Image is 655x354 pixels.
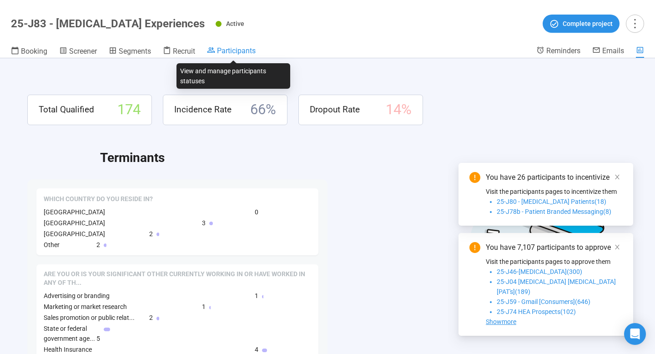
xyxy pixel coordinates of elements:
span: 1 [202,302,206,312]
span: 25-J78b - Patient Branded Messaging(8) [497,208,611,215]
span: 14 % [386,99,412,121]
span: Sales promotion or public relat... [44,314,135,321]
p: Visit the participants pages to approve them [486,257,622,267]
span: 2 [149,313,153,323]
a: Screener [59,46,97,58]
span: Are you or is your significant other currently working in or have worked in any of the following ... [44,270,311,288]
span: 2 [149,229,153,239]
span: Health Insurance [44,346,92,353]
a: Reminders [536,46,580,57]
h1: 25-J83 - [MEDICAL_DATA] Experiences [11,17,205,30]
span: Dropout Rate [310,103,360,116]
div: Open Intercom Messenger [624,323,646,345]
span: more [629,17,641,30]
span: exclamation-circle [469,172,480,183]
span: 66 % [250,99,276,121]
span: [GEOGRAPHIC_DATA] [44,208,105,216]
div: View and manage participants statuses [176,63,290,89]
div: You have 7,107 participants to approve [486,242,622,253]
a: Recruit [163,46,195,58]
span: Marketing or market research [44,303,127,310]
span: 5 [96,334,100,344]
span: Which country do you reside in? [44,195,153,204]
span: Active [226,20,244,27]
span: Emails [602,46,624,55]
h2: Terminants [100,148,628,168]
span: 25-J04 [MEDICAL_DATA] [MEDICAL_DATA] [PAT's](189) [497,278,616,295]
span: 25-J74 HEA Prospects(102) [497,308,576,315]
span: Advertising or branding [44,292,110,299]
span: exclamation-circle [469,242,480,253]
div: You have 26 participants to incentivize [486,172,622,183]
a: Participants [207,46,256,57]
span: Booking [21,47,47,56]
span: 1 [255,291,258,301]
span: Screener [69,47,97,56]
span: close [614,174,620,180]
span: Incidence Rate [174,103,232,116]
span: Recruit [173,47,195,56]
a: Segments [109,46,151,58]
span: Total Qualified [39,103,94,116]
span: Segments [119,47,151,56]
span: 25-J59 - Gmail [Consumers](646) [497,298,590,305]
button: Complete project [543,15,620,33]
button: more [626,15,644,33]
a: Emails [592,46,624,57]
span: Complete project [563,19,613,29]
p: Visit the participants pages to incentivize them [486,187,622,197]
span: [GEOGRAPHIC_DATA] [44,230,105,238]
span: close [614,244,620,250]
span: Participants [217,46,256,55]
span: 3 [202,218,206,228]
span: [GEOGRAPHIC_DATA] [44,219,105,227]
a: Booking [11,46,47,58]
span: 0 [255,207,258,217]
span: 2 [96,240,100,250]
span: 25-J46-[MEDICAL_DATA](300) [497,268,582,275]
span: 25-J80 - [MEDICAL_DATA] Patients(18) [497,198,606,205]
span: State or federal government age... [44,325,95,342]
span: Other [44,241,60,248]
span: Reminders [546,46,580,55]
span: 174 [117,99,141,121]
span: Showmore [486,318,516,325]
